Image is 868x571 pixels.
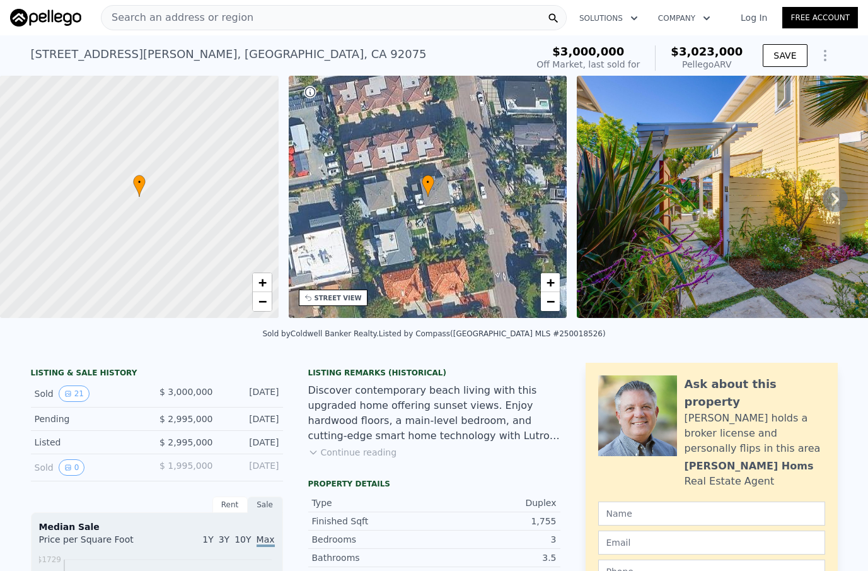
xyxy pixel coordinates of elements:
[434,497,557,509] div: Duplex
[219,534,229,545] span: 3Y
[159,437,213,447] span: $ 2,995,000
[159,387,213,397] span: $ 3,000,000
[10,9,81,26] img: Pellego
[422,175,434,197] div: •
[101,10,253,25] span: Search an address or region
[35,436,147,449] div: Listed
[133,175,146,197] div: •
[685,411,825,456] div: [PERSON_NAME] holds a broker license and personally flips in this area
[569,7,648,30] button: Solutions
[223,436,279,449] div: [DATE]
[212,497,248,513] div: Rent
[159,461,213,471] span: $ 1,995,000
[726,11,782,24] a: Log In
[223,413,279,425] div: [DATE]
[312,497,434,509] div: Type
[202,534,213,545] span: 1Y
[253,273,272,292] a: Zoom in
[813,43,838,68] button: Show Options
[39,521,275,533] div: Median Sale
[379,329,606,338] div: Listed by Compass ([GEOGRAPHIC_DATA] MLS #250018526)
[685,375,825,411] div: Ask about this property
[598,502,825,526] input: Name
[159,414,213,424] span: $ 2,995,000
[308,446,397,459] button: Continue reading
[223,459,279,476] div: [DATE]
[133,177,146,188] span: •
[258,274,266,290] span: +
[315,293,362,303] div: STREET VIEW
[31,368,283,380] div: LISTING & SALE HISTORY
[763,44,807,67] button: SAVE
[35,459,147,476] div: Sold
[541,292,560,311] a: Zoom out
[434,515,557,527] div: 1,755
[782,7,858,28] a: Free Account
[312,515,434,527] div: Finished Sqft
[422,177,434,188] span: •
[37,555,61,564] tspan: $1729
[312,533,434,546] div: Bedrooms
[234,534,251,545] span: 10Y
[257,534,275,547] span: Max
[308,368,560,378] div: Listing Remarks (Historical)
[31,45,427,63] div: [STREET_ADDRESS][PERSON_NAME] , [GEOGRAPHIC_DATA] , CA 92075
[547,274,555,290] span: +
[648,7,720,30] button: Company
[248,497,283,513] div: Sale
[671,45,743,58] span: $3,023,000
[552,45,624,58] span: $3,000,000
[685,459,814,474] div: [PERSON_NAME] Homs
[59,459,85,476] button: View historical data
[308,479,560,489] div: Property details
[536,58,640,71] div: Off Market, last sold for
[685,474,775,489] div: Real Estate Agent
[35,413,147,425] div: Pending
[547,293,555,309] span: −
[671,58,743,71] div: Pellego ARV
[598,531,825,555] input: Email
[223,386,279,402] div: [DATE]
[35,386,147,402] div: Sold
[253,292,272,311] a: Zoom out
[258,293,266,309] span: −
[312,551,434,564] div: Bathrooms
[262,329,378,338] div: Sold by Coldwell Banker Realty .
[39,533,157,553] div: Price per Square Foot
[59,386,90,402] button: View historical data
[434,533,557,546] div: 3
[434,551,557,564] div: 3.5
[308,383,560,444] div: Discover contemporary beach living with this upgraded home offering sunset views. Enjoy hardwood ...
[541,273,560,292] a: Zoom in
